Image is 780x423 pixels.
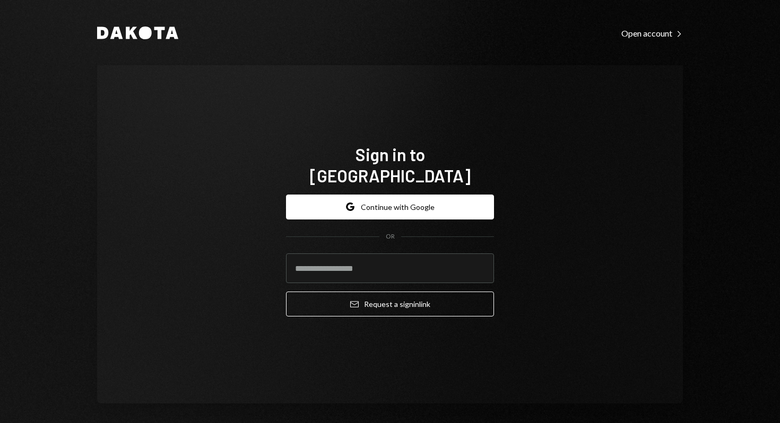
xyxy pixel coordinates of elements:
[386,232,395,241] div: OR
[286,144,494,186] h1: Sign in to [GEOGRAPHIC_DATA]
[286,292,494,316] button: Request a signinlink
[286,195,494,219] button: Continue with Google
[621,27,683,39] a: Open account
[621,28,683,39] div: Open account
